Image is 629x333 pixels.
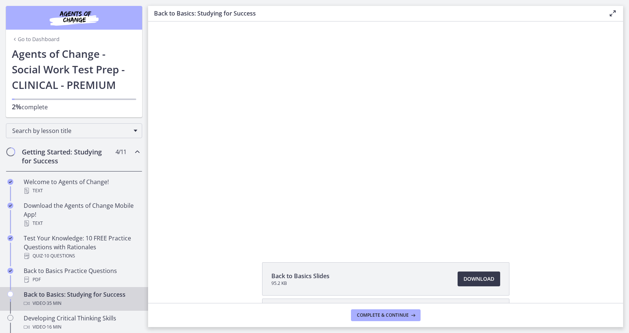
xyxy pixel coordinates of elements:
[116,147,126,156] span: 4 / 11
[7,235,13,241] i: Completed
[24,323,139,332] div: Video
[24,219,139,228] div: Text
[24,299,139,308] div: Video
[271,280,329,286] span: 95.2 KB
[7,268,13,274] i: Completed
[7,203,13,209] i: Completed
[24,314,139,332] div: Developing Critical Thinking Skills
[148,21,623,245] iframe: Video Lesson
[43,252,75,260] span: · 10 Questions
[24,177,139,195] div: Welcome to Agents of Change!
[357,312,409,318] span: Complete & continue
[12,36,60,43] a: Go to Dashboard
[24,201,139,228] div: Download the Agents of Change Mobile App!
[458,272,500,286] a: Download
[7,179,13,185] i: Completed
[24,252,139,260] div: Quiz
[464,274,494,283] span: Download
[12,46,136,93] h1: Agents of Change - Social Work Test Prep - CLINICAL - PREMIUM
[12,102,136,111] p: complete
[6,123,142,138] div: Search by lesson title
[46,323,61,332] span: · 16 min
[24,234,139,260] div: Test Your Knowledge: 10 FREE Practice Questions with Rationales
[351,309,421,321] button: Complete & continue
[46,299,61,308] span: · 35 min
[24,275,139,284] div: PDF
[12,102,21,111] span: 2%
[154,9,596,18] h3: Back to Basics: Studying for Success
[22,147,112,165] h2: Getting Started: Studying for Success
[24,186,139,195] div: Text
[271,272,329,280] span: Back to Basics Slides
[24,266,139,284] div: Back to Basics Practice Questions
[12,127,130,135] span: Search by lesson title
[24,290,139,308] div: Back to Basics: Studying for Success
[30,9,118,27] img: Agents of Change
